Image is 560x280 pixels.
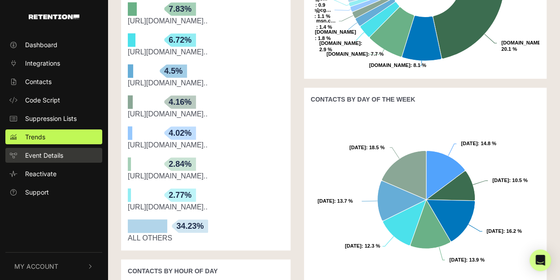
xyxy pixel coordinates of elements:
[128,16,284,27] div: https://www.bioproteintech.com/web-pixels@2ddfe27cwacf934f7p7355b34emf9a1fd4c/
[316,18,336,23] tspan: msn.c…
[128,17,208,25] a: [URL][DOMAIN_NAME]..
[128,172,208,180] a: [URL][DOMAIN_NAME]..
[164,2,196,16] span: 7.83%
[314,7,331,19] text: : 1.1 %
[25,114,77,123] span: Suppression Lists
[486,228,503,234] tspan: [DATE]
[128,233,284,244] div: ALL OTHERS
[501,40,543,45] tspan: [DOMAIN_NAME]
[5,253,102,280] button: My Account
[25,132,45,142] span: Trends
[369,62,410,68] tspan: [DOMAIN_NAME]
[345,243,380,249] text: : 12.3 %
[128,267,217,275] strong: CONTACTS BY HOUR OF DAY
[349,145,385,150] text: : 18.5 %
[311,96,415,103] strong: CONTACTS BY DAY OF THE WEEK
[128,78,284,89] div: https://www.bioproteintech.com/web-pixels@81b825acw1775668cpd07ae6dbm53cdf5ab/
[164,33,196,47] span: 6.72%
[25,169,56,178] span: Reactivate
[5,93,102,107] a: Code Script
[172,219,208,233] span: 34.23%
[486,228,522,234] text: : 16.2 %
[128,47,284,58] div: https://www.bioproteintech.com/web-pixels@81b825acw1775668cpd07ae6dbm53cdf5ab/pages/working-out-i...
[5,56,102,71] a: Integrations
[317,198,334,204] tspan: [DATE]
[164,95,196,109] span: 4.16%
[319,40,362,52] text: : 2.9 %
[5,166,102,181] a: Reactivate
[128,171,284,182] div: https://www.bioproteintech.com/web-pixels@b36d0edew7a8858acp2da920f9m790c9b2d/products/biopro-plus
[326,51,368,57] tspan: [DOMAIN_NAME]
[128,110,208,118] a: [URL][DOMAIN_NAME]..
[449,257,485,262] text: : 13.9 %
[5,148,102,163] a: Event Details
[160,64,187,78] span: 4.5%
[461,141,496,146] text: : 14.8 %
[128,48,208,56] a: [URL][DOMAIN_NAME]..
[5,37,102,52] a: Dashboard
[25,95,60,105] span: Code Script
[492,178,509,183] tspan: [DATE]
[128,109,284,120] div: https://www.bioproteintech.com/web-pixels@81b825acw1775668cpd07ae6dbm53cdf5ab/pages/workingout-is...
[164,188,196,202] span: 2.77%
[29,14,79,19] img: Retention.com
[317,198,353,204] text: : 13.7 %
[128,141,208,149] a: [URL][DOMAIN_NAME]..
[5,185,102,200] a: Support
[315,29,356,35] tspan: [DOMAIN_NAME]
[314,7,331,13] tspan: sbcg…
[14,262,58,271] span: My Account
[5,74,102,89] a: Contacts
[128,79,208,87] a: [URL][DOMAIN_NAME]..
[5,111,102,126] a: Suppression Lists
[25,187,49,197] span: Support
[501,40,544,52] text: : 20.1 %
[326,51,383,57] text: : 7.7 %
[349,145,366,150] tspan: [DATE]
[315,29,356,41] text: : 1.8 %
[128,202,284,213] div: https://www.bioproteintech.com/web-pixels@b36d0edew7a8858acp2da920f9m790c9b2d/pages/working-out-i...
[25,151,63,160] span: Event Details
[25,77,52,86] span: Contacts
[345,243,361,249] tspan: [DATE]
[530,249,551,271] div: Open Intercom Messenger
[5,129,102,144] a: Trends
[25,58,60,68] span: Integrations
[164,126,196,140] span: 4.02%
[128,203,208,211] a: [URL][DOMAIN_NAME]..
[461,141,478,146] tspan: [DATE]
[369,62,426,68] text: : 8.1 %
[25,40,57,49] span: Dashboard
[319,40,360,46] tspan: [DOMAIN_NAME]
[449,257,466,262] tspan: [DATE]
[492,178,528,183] text: : 10.5 %
[164,157,196,171] span: 2.84%
[128,140,284,151] div: https://www.bioproteintech.com/web-pixels@81b825acw1775668cpd07ae6dbm53cdf5ab/products/biopro-plus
